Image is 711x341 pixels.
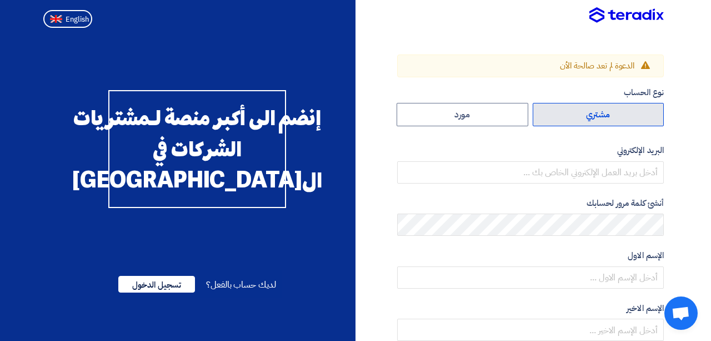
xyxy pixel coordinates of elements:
input: أدخل الإسم الاول ... [397,266,664,289]
div: دردشة مفتوحة [664,296,698,330]
label: مورد [397,103,528,126]
label: الإسم الاخير [397,302,664,315]
div: إنضم الى أكبر منصة لـمشتريات الشركات في ال[GEOGRAPHIC_DATA] [108,90,286,208]
input: أدخل الإسم الاخير ... [397,319,664,341]
a: تسجيل الدخول [118,278,195,291]
label: نوع الحساب [397,86,664,99]
label: البريد الإلكتروني [397,144,664,157]
img: en-US.png [50,15,62,23]
span: الدعوة لم تعد صالحة الأن [560,60,634,72]
input: أدخل بريد العمل الإلكتروني الخاص بك ... [397,161,664,184]
span: لديك حساب بالفعل؟ [206,278,276,291]
span: English [66,16,89,23]
button: English [43,10,92,28]
label: الإسم الاول [397,249,664,262]
img: Teradix logo [589,7,664,24]
label: مشتري [533,103,664,126]
label: أنشئ كلمة مرور لحسابك [397,197,664,210]
span: تسجيل الدخول [118,276,195,293]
